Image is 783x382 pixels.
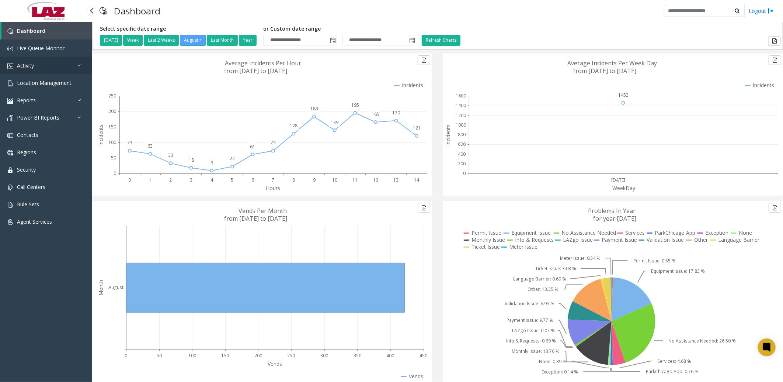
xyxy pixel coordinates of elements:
text: Validation Issue [647,236,684,243]
span: Power BI Reports [17,114,59,121]
text: 128 [290,123,297,129]
span: Dashboard [17,27,45,34]
text: Ticket Issue: 3.03 % [535,265,576,272]
text: 183 [310,106,318,112]
text: Payment Issue: 9.77 % [507,317,553,323]
text: 200 [108,108,116,114]
img: 'icon' [7,63,13,69]
text: 4 [210,177,213,183]
button: Last 2 Weeks [144,35,179,46]
button: Week [123,35,143,46]
text: August [108,285,123,291]
span: Contacts [17,131,38,138]
button: Year [239,35,257,46]
text: LAZgo Issue: 0.07 % [512,327,555,334]
img: 'icon' [7,133,13,138]
img: 'icon' [7,219,13,225]
span: Activity [17,62,34,69]
button: Export to pdf [769,55,781,65]
text: Meter Issue [509,243,537,250]
button: Export to pdf [768,36,781,46]
text: None: 0.89 % [539,358,567,365]
text: Info & Requests: 0.69 % [506,338,556,344]
text: Incidents [753,82,774,89]
span: Reports [17,97,36,104]
text: Monthly Issue: 13.76 % [512,348,560,354]
img: 'icon' [7,28,13,34]
text: LAZgo Issue [563,236,593,243]
text: 73 [127,140,132,146]
text: for year [DATE] [594,214,637,223]
text: 9 [313,177,316,183]
img: 'icon' [7,167,13,173]
text: 450 [420,352,427,359]
text: ParkChicago App [655,229,695,236]
text: No Assistance Needed [561,229,616,236]
text: 1200 [456,112,466,118]
text: Monthly Issue [471,236,505,243]
text: 600 [458,141,466,148]
img: 'icon' [7,115,13,121]
text: from [DATE] to [DATE] [574,67,637,75]
img: 'icon' [7,46,13,52]
text: 170 [392,110,400,116]
span: Toggle popup [408,35,416,45]
text: 11 [352,177,358,183]
text: WeekDay [612,185,636,192]
text: 6 [251,177,254,183]
text: Hours [266,185,281,192]
text: from [DATE] to [DATE] [225,67,288,75]
button: Export to pdf [769,203,781,213]
text: 250 [288,352,295,359]
text: 3 [190,177,192,183]
text: 200 [254,352,262,359]
text: 800 [458,131,466,138]
span: Agent Services [17,218,52,225]
text: Vends [268,360,282,367]
text: Info & Requests [515,236,554,243]
text: Payment Issue [602,236,637,243]
text: Other [694,236,708,243]
text: 22 [230,155,235,162]
img: pageIcon [100,2,107,20]
img: 'icon' [7,98,13,104]
text: 200 [458,161,466,167]
text: [DATE] [612,177,626,183]
text: Average Incidents Per Week Day [567,59,657,67]
text: 0 [125,352,128,359]
h3: Dashboard [110,2,164,20]
text: 18 [189,157,194,163]
text: Incidents [445,124,452,146]
text: 13 [394,177,399,183]
text: 73 [271,140,276,146]
text: 50 [111,155,116,161]
text: 100 [108,139,116,145]
text: 1000 [456,122,466,128]
text: Exception [705,229,728,236]
h5: Select specific date range [100,26,258,32]
text: 400 [386,352,394,359]
a: Logout [749,7,774,15]
text: 12 [373,177,378,183]
text: Incidents [97,124,104,146]
h5: or Custom date range [263,26,416,32]
img: 'icon' [7,202,13,208]
text: Incidents [402,82,423,89]
text: Other: 13.35 % [528,286,559,292]
img: 'icon' [7,80,13,86]
text: 61 [250,144,255,150]
text: 10 [332,177,337,183]
text: 9 [210,159,213,166]
text: Equipment Issue: 17.83 % [651,268,705,274]
text: from [DATE] to [DATE] [225,214,288,223]
text: Vends [409,373,423,380]
text: Services [625,229,645,236]
text: Month [97,280,104,296]
text: 139 [331,119,338,125]
text: ParkChicago App: 0.76 % [646,368,699,375]
span: Location Management [17,79,72,86]
text: Language Barrier [718,236,760,243]
text: Exception: 0.14 % [542,369,578,375]
text: 7 [272,177,275,183]
text: 33 [168,152,173,158]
